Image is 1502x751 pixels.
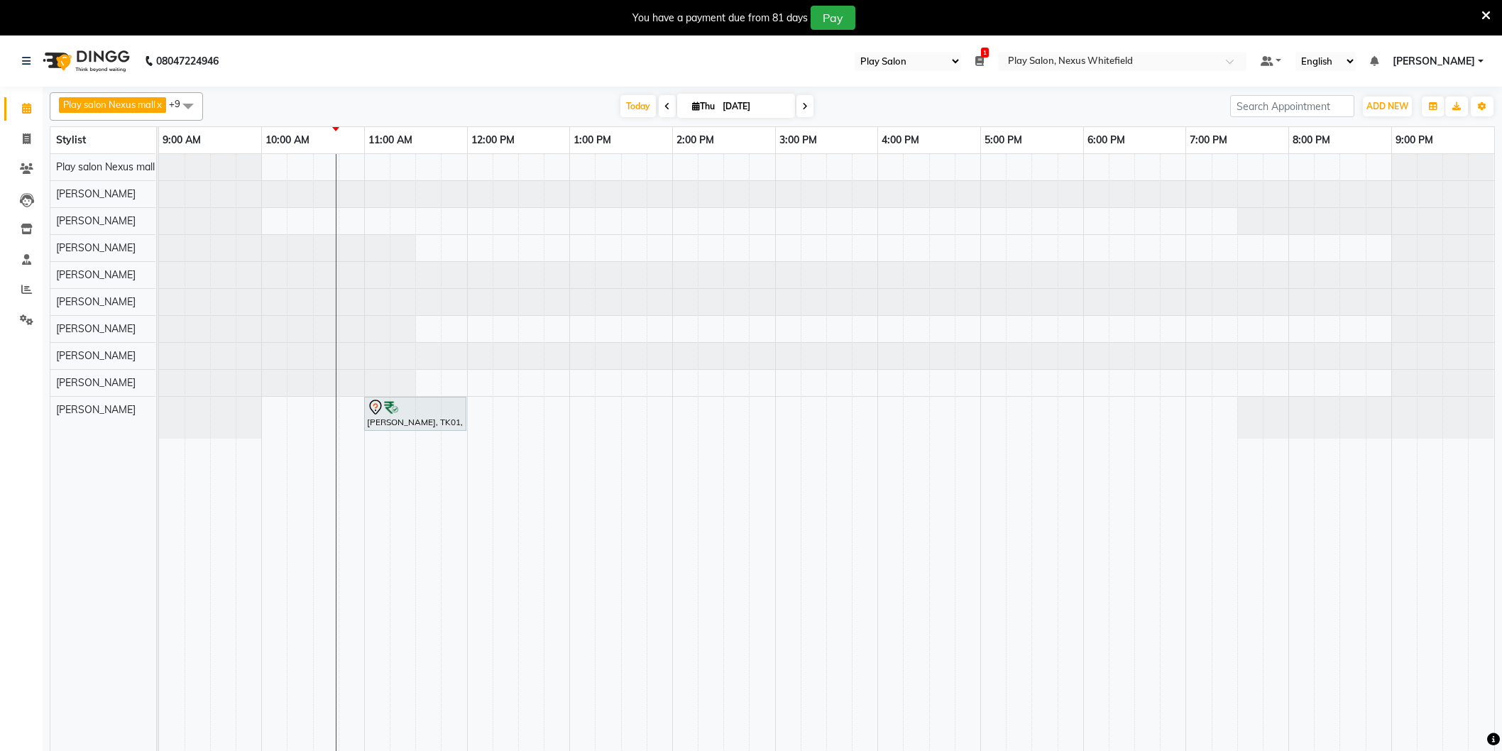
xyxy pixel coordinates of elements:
[155,99,162,110] a: x
[776,130,821,150] a: 3:00 PM
[56,133,86,146] span: Stylist
[56,214,136,227] span: [PERSON_NAME]
[1230,95,1354,117] input: Search Appointment
[36,41,133,81] img: logo
[981,130,1026,150] a: 5:00 PM
[468,130,518,150] a: 12:00 PM
[1392,130,1437,150] a: 9:00 PM
[56,403,136,416] span: [PERSON_NAME]
[56,160,155,173] span: Play salon Nexus mall
[1186,130,1231,150] a: 7:00 PM
[156,41,219,81] b: 08047224946
[570,130,615,150] a: 1:00 PM
[975,55,984,67] a: 1
[1084,130,1129,150] a: 6:00 PM
[63,99,155,110] span: Play salon Nexus mall
[56,241,136,254] span: [PERSON_NAME]
[1393,54,1475,69] span: [PERSON_NAME]
[56,268,136,281] span: [PERSON_NAME]
[366,399,465,429] div: [PERSON_NAME], TK01, 11:00 AM-12:00 PM, Hair Cut Men (Senior stylist)
[56,187,136,200] span: [PERSON_NAME]
[159,130,204,150] a: 9:00 AM
[620,95,656,117] span: Today
[262,130,313,150] a: 10:00 AM
[718,96,789,117] input: 2025-09-04
[673,130,718,150] a: 2:00 PM
[811,6,855,30] button: Pay
[169,98,191,109] span: +9
[365,130,416,150] a: 11:00 AM
[56,295,136,308] span: [PERSON_NAME]
[981,48,989,57] span: 1
[56,349,136,362] span: [PERSON_NAME]
[56,322,136,335] span: [PERSON_NAME]
[689,101,718,111] span: Thu
[878,130,923,150] a: 4:00 PM
[632,11,808,26] div: You have a payment due from 81 days
[1366,101,1408,111] span: ADD NEW
[1289,130,1334,150] a: 8:00 PM
[56,376,136,389] span: [PERSON_NAME]
[1363,97,1412,116] button: ADD NEW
